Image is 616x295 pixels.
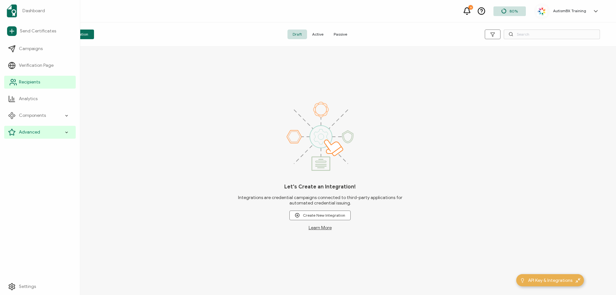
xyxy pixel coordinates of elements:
a: Analytics [4,92,76,105]
h1: Let's Create an Integration! [284,184,356,190]
img: 55acd4ea-2246-4d5a-820f-7ee15f166b00.jpg [537,6,547,16]
a: Learn More [309,225,332,230]
a: Verification Page [4,59,76,72]
span: Recipients [19,79,40,85]
span: Create New Integration [295,213,345,218]
span: 80% [509,9,518,13]
span: Analytics [19,96,38,102]
span: Passive [329,30,352,39]
span: Active [307,30,329,39]
img: minimize-icon.svg [576,278,580,283]
span: API Key & Integrations [528,277,572,284]
span: Integrations are credential campaigns connected to third-party applications for automated credent... [228,195,413,206]
a: Dashboard [4,2,76,20]
h5: AutismBX Training [553,9,586,13]
div: 9 [468,5,473,10]
span: Advanced [19,129,40,135]
a: Send Certificates [4,24,76,39]
a: Campaigns [4,42,76,55]
span: Campaigns [19,46,43,52]
img: integrations.svg [287,102,354,171]
span: Send Certificates [20,28,56,34]
span: Components [19,112,46,119]
img: sertifier-logomark-colored.svg [7,4,17,17]
a: Settings [4,280,76,293]
input: Search [504,30,600,39]
a: Recipients [4,76,76,89]
button: Create New Integration [289,211,351,220]
span: Verification Page [19,62,54,69]
span: Settings [19,283,36,290]
span: Dashboard [22,8,45,14]
span: Draft [287,30,307,39]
